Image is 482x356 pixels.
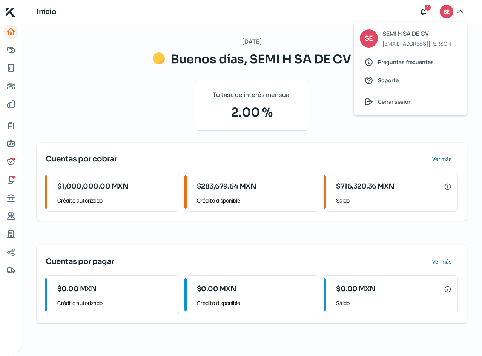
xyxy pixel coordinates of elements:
span: $0.00 MXN [197,284,236,294]
span: Tu tasa de interés mensual [213,89,291,100]
h1: Inicio [37,6,56,17]
a: Inicio [3,24,18,39]
span: Ver más [432,259,452,264]
span: 1 [427,4,428,11]
button: Ver más [426,254,458,269]
button: Ver más [426,152,458,167]
a: Información general [3,136,18,151]
span: Cuentas por cobrar [46,153,117,165]
a: Tus créditos [3,60,18,75]
span: Saldo [336,298,451,308]
a: Colateral [3,263,18,278]
span: [DATE] [242,36,262,47]
a: Redes sociales [3,245,18,260]
a: Representantes [3,154,18,169]
a: Documentos [3,172,18,187]
span: [EMAIL_ADDRESS][PERSON_NAME][DOMAIN_NAME] [382,39,461,48]
a: Mi contrato [3,118,18,133]
span: Ver más [432,157,452,162]
a: Pago a proveedores [3,78,18,94]
span: Crédito autorizado [57,196,173,205]
span: SEMI H SA DE CV [382,28,461,39]
a: Referencias [3,209,18,224]
span: 2.00 % [204,103,299,121]
span: Crédito disponible [197,196,312,205]
span: $1,000,000.00 MXN [57,181,129,192]
span: $283,679.64 MXN [197,181,256,192]
a: Mis finanzas [3,97,18,112]
span: Cerrar sesión [378,97,412,106]
span: Saldo [336,196,451,205]
a: Industria [3,227,18,242]
span: $0.00 MXN [57,284,97,294]
span: Buenos días, SEMI H SA DE CV [171,52,351,67]
span: $716,320.36 MXN [336,181,395,192]
a: Buró de crédito [3,190,18,206]
span: $0.00 MXN [336,284,376,294]
span: SE [365,33,373,44]
span: SE [444,8,449,17]
span: Cuentas por pagar [46,256,114,267]
a: Adelantar facturas [3,42,18,57]
span: Preguntas frecuentes [378,57,434,67]
span: Crédito disponible [197,298,312,308]
span: Crédito autorizado [57,298,173,308]
img: Saludos [153,52,165,64]
span: Soporte [378,75,399,85]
